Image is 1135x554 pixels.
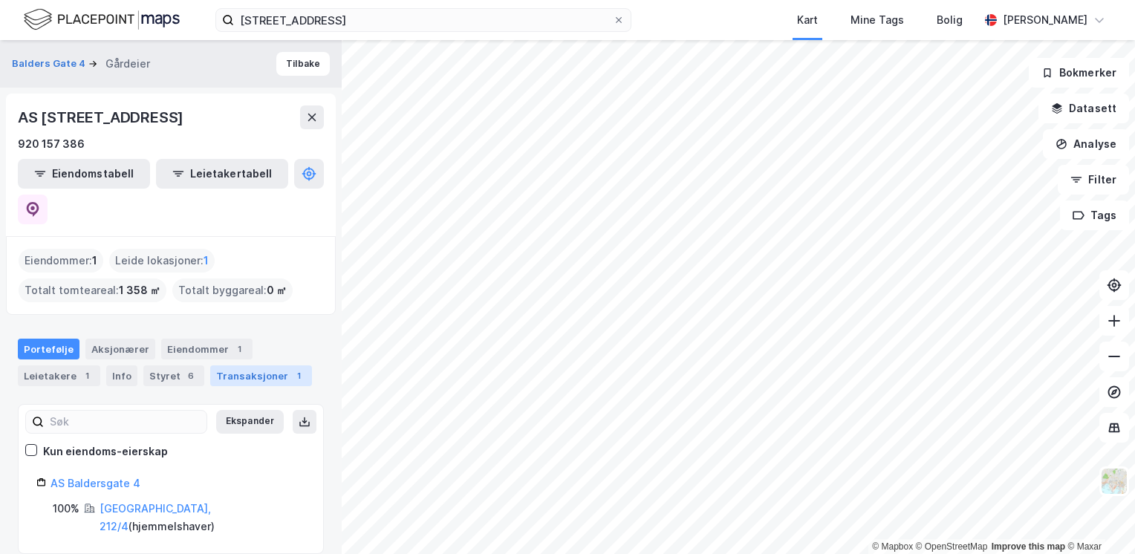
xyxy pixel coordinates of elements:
[1029,58,1129,88] button: Bokmerker
[992,541,1065,552] a: Improve this map
[18,365,100,386] div: Leietakere
[276,52,330,76] button: Tilbake
[232,342,247,356] div: 1
[143,365,204,386] div: Styret
[1060,201,1129,230] button: Tags
[1061,483,1135,554] iframe: Chat Widget
[100,500,305,535] div: ( hjemmelshaver )
[92,252,97,270] span: 1
[156,159,288,189] button: Leietakertabell
[291,368,306,383] div: 1
[24,7,180,33] img: logo.f888ab2527a4732fd821a326f86c7f29.svg
[1058,165,1129,195] button: Filter
[44,411,206,433] input: Søk
[109,249,215,273] div: Leide lokasjoner :
[51,477,140,489] a: AS Baldersgate 4
[18,135,85,153] div: 920 157 386
[204,252,209,270] span: 1
[797,11,818,29] div: Kart
[183,368,198,383] div: 6
[18,339,79,359] div: Portefølje
[161,339,253,359] div: Eiendommer
[19,278,166,302] div: Totalt tomteareal :
[100,502,211,532] a: [GEOGRAPHIC_DATA], 212/4
[1100,467,1128,495] img: Z
[12,56,88,71] button: Balders Gate 4
[106,365,137,386] div: Info
[234,9,613,31] input: Søk på adresse, matrikkel, gårdeiere, leietakere eller personer
[18,105,186,129] div: AS [STREET_ADDRESS]
[937,11,963,29] div: Bolig
[119,281,160,299] span: 1 358 ㎡
[1043,129,1129,159] button: Analyse
[267,281,287,299] span: 0 ㎡
[1038,94,1129,123] button: Datasett
[79,368,94,383] div: 1
[18,159,150,189] button: Eiendomstabell
[105,55,150,73] div: Gårdeier
[19,249,103,273] div: Eiendommer :
[53,500,79,518] div: 100%
[872,541,913,552] a: Mapbox
[210,365,312,386] div: Transaksjoner
[85,339,155,359] div: Aksjonærer
[172,278,293,302] div: Totalt byggareal :
[1061,483,1135,554] div: Kontrollprogram for chat
[216,410,284,434] button: Ekspander
[851,11,904,29] div: Mine Tags
[43,443,168,460] div: Kun eiendoms-eierskap
[916,541,988,552] a: OpenStreetMap
[1003,11,1087,29] div: [PERSON_NAME]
